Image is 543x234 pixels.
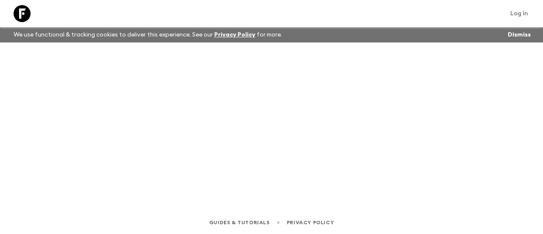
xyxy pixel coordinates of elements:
[287,218,334,227] a: Privacy Policy
[209,218,270,227] a: Guides & Tutorials
[214,32,255,38] a: Privacy Policy
[506,8,533,20] a: Log in
[506,29,533,41] button: Dismiss
[10,27,285,42] p: We use functional & tracking cookies to deliver this experience. See our for more.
